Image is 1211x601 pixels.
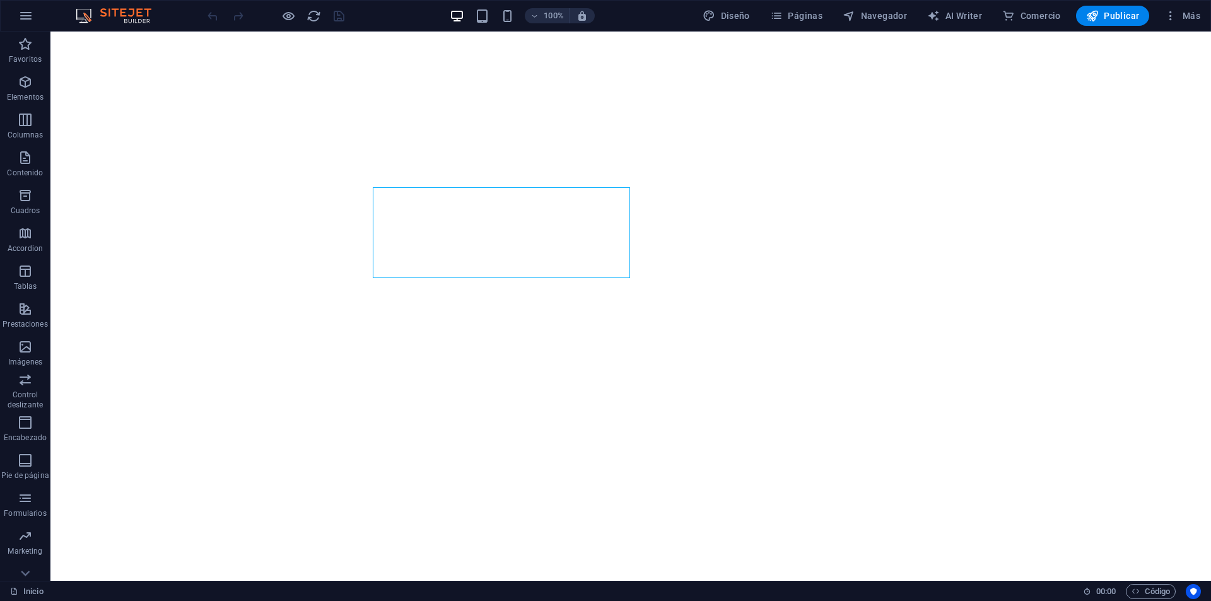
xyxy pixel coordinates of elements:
[8,130,44,140] p: Columnas
[281,8,296,23] button: Haz clic para salir del modo de previsualización y seguir editando
[11,206,40,216] p: Cuadros
[306,8,321,23] button: reload
[4,508,46,518] p: Formularios
[927,9,982,22] span: AI Writer
[1164,9,1200,22] span: Más
[997,6,1066,26] button: Comercio
[765,6,828,26] button: Páginas
[1096,584,1116,599] span: 00 00
[1186,584,1201,599] button: Usercentrics
[1,470,49,481] p: Pie de página
[1105,586,1107,596] span: :
[7,168,43,178] p: Contenido
[9,54,42,64] p: Favoritos
[698,6,755,26] div: Diseño (Ctrl+Alt+Y)
[1002,9,1061,22] span: Comercio
[770,9,822,22] span: Páginas
[698,6,755,26] button: Diseño
[544,8,564,23] h6: 100%
[525,8,570,23] button: 100%
[14,281,37,291] p: Tablas
[1086,9,1140,22] span: Publicar
[4,433,47,443] p: Encabezado
[1126,584,1176,599] button: Código
[576,10,588,21] i: Al redimensionar, ajustar el nivel de zoom automáticamente para ajustarse al dispositivo elegido.
[10,584,44,599] a: Haz clic para cancelar la selección y doble clic para abrir páginas
[838,6,912,26] button: Navegador
[73,8,167,23] img: Editor Logo
[7,92,44,102] p: Elementos
[1159,6,1205,26] button: Más
[8,357,42,367] p: Imágenes
[703,9,750,22] span: Diseño
[1132,584,1170,599] span: Código
[8,546,42,556] p: Marketing
[8,243,43,254] p: Accordion
[307,9,321,23] i: Volver a cargar página
[922,6,987,26] button: AI Writer
[3,319,47,329] p: Prestaciones
[1083,584,1116,599] h6: Tiempo de la sesión
[1076,6,1150,26] button: Publicar
[843,9,907,22] span: Navegador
